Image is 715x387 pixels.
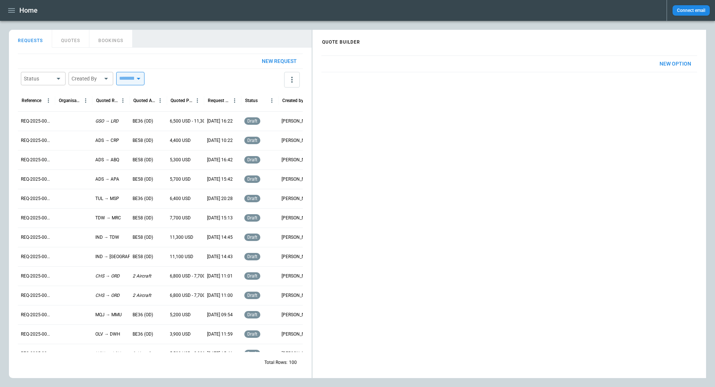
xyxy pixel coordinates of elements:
[19,6,38,15] h1: Home
[207,234,233,241] p: [DATE] 14:45
[21,176,52,183] p: REQ-2025-000248
[207,312,233,318] p: [DATE] 09:54
[24,75,54,82] div: Status
[133,157,153,163] p: BE58 (OD)
[246,293,259,298] span: draft
[282,215,313,221] p: [PERSON_NAME]
[208,98,230,103] div: Request Created At (UTC-05:00)
[59,98,81,103] div: Organisation
[246,235,259,240] span: draft
[282,312,313,318] p: [PERSON_NAME]
[133,331,153,337] p: BE36 (OD)
[207,215,233,221] p: [DATE] 15:13
[133,312,153,318] p: BE36 (OD)
[246,196,259,201] span: draft
[267,96,277,105] button: Status column menu
[207,137,233,144] p: [DATE] 10:22
[282,98,304,103] div: Created by
[21,157,52,163] p: REQ-2025-000249
[312,50,706,78] div: scrollable content
[207,196,233,202] p: [DATE] 20:28
[133,215,153,221] p: BE58 (OD)
[21,215,52,221] p: REQ-2025-000246
[133,196,153,202] p: BE36 (OD)
[207,254,233,260] p: [DATE] 14:43
[133,98,155,103] div: Quoted Aircraft
[256,54,303,69] button: New request
[95,254,152,260] p: IND → [GEOGRAPHIC_DATA]
[207,118,233,124] p: [DATE] 16:22
[246,254,259,259] span: draft
[246,332,259,337] span: draft
[246,273,259,279] span: draft
[52,30,89,48] button: QUOTES
[284,72,300,88] button: more
[245,98,258,103] div: Status
[207,176,233,183] p: [DATE] 15:42
[95,292,120,299] p: CHS → ORD
[282,234,313,241] p: [PERSON_NAME]
[282,254,313,260] p: [PERSON_NAME]
[21,196,52,202] p: REQ-2025-000247
[133,118,153,124] p: BE36 (OD)
[170,157,191,163] p: 5,300 USD
[21,118,52,124] p: REQ-2025-000251
[71,75,101,82] div: Created By
[282,331,313,337] p: [PERSON_NAME]
[95,118,118,124] p: GSO → LRD
[95,196,119,202] p: TUL → MSP
[282,273,313,279] p: [PERSON_NAME]
[21,312,52,318] p: REQ-2025-000241
[170,137,191,144] p: 4,400 USD
[230,96,239,105] button: Request Created At (UTC-05:00) column menu
[89,30,133,48] button: BOOKINGS
[95,176,119,183] p: ADS → APA
[246,138,259,143] span: draft
[133,234,153,241] p: BE58 (OD)
[118,96,128,105] button: Quoted Route column menu
[22,98,41,103] div: Reference
[21,234,52,241] p: REQ-2025-000245
[133,254,153,260] p: BE58 (OD)
[282,118,313,124] p: [PERSON_NAME]
[171,98,193,103] div: Quoted Price
[21,254,52,260] p: REQ-2025-000244
[95,157,119,163] p: ADS → ABQ
[246,118,259,124] span: draft
[170,331,191,337] p: 3,900 USD
[95,331,120,337] p: OLV → DWH
[81,96,90,105] button: Organisation column menu
[21,273,52,279] p: REQ-2025-000243
[21,331,52,337] p: REQ-2025-000240
[133,273,151,279] p: 2 Aircraft
[170,176,191,183] p: 5,700 USD
[246,177,259,182] span: draft
[44,96,53,105] button: Reference column menu
[170,292,215,299] p: 6,800 USD - 7,700 USD
[95,273,120,279] p: CHS → ORD
[282,157,313,163] p: [PERSON_NAME]
[21,137,52,144] p: REQ-2025-000250
[170,254,193,260] p: 11,100 USD
[170,196,191,202] p: 6,400 USD
[313,32,369,48] h4: QUOTE BUILDER
[193,96,202,105] button: Quoted Price column menu
[133,176,153,183] p: BE58 (OD)
[95,312,122,318] p: MQJ → MMU
[95,215,121,221] p: TDW → MRC
[654,56,697,72] button: New Option
[207,157,233,163] p: [DATE] 16:42
[207,273,233,279] p: [DATE] 11:01
[246,312,259,317] span: draft
[170,215,191,221] p: 7,700 USD
[155,96,165,105] button: Quoted Aircraft column menu
[246,157,259,162] span: draft
[95,137,119,144] p: ADS → CRP
[264,359,287,366] p: Total Rows:
[207,331,233,337] p: [DATE] 11:59
[170,273,215,279] p: 6,800 USD - 7,700 USD
[282,292,313,299] p: [PERSON_NAME]
[133,292,151,299] p: 2 Aircraft
[673,5,710,16] button: Connect email
[96,98,118,103] div: Quoted Route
